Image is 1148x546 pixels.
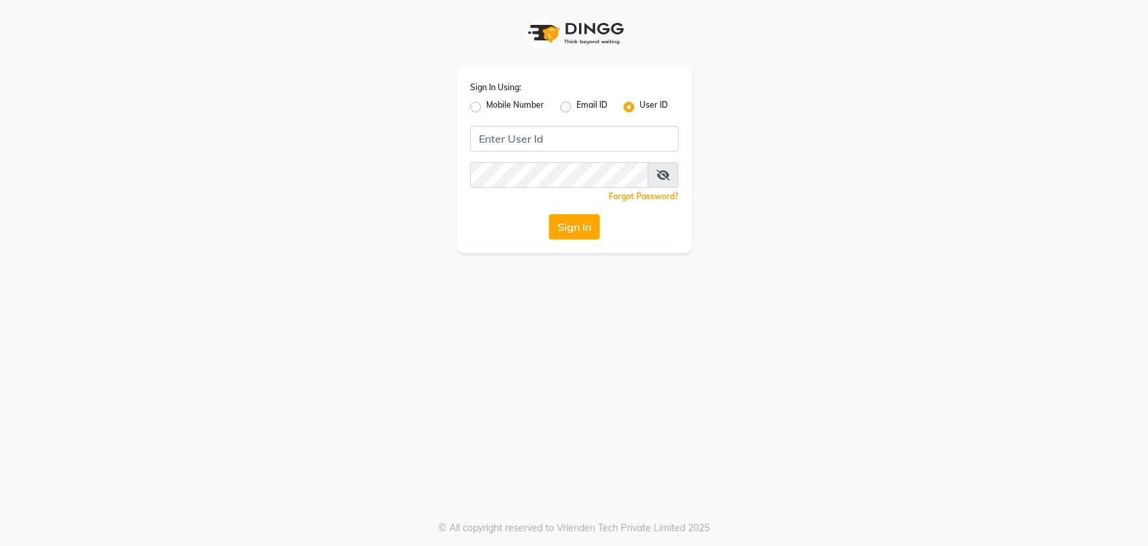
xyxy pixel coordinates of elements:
input: Username [470,126,679,151]
label: Sign In Using: [470,81,521,94]
input: Username [470,162,648,188]
button: Sign In [549,214,600,240]
label: Mobile Number [486,99,544,115]
label: Email ID [576,99,607,115]
a: Forgot Password? [609,191,679,201]
img: logo1.svg [521,13,628,53]
label: User ID [640,99,668,115]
